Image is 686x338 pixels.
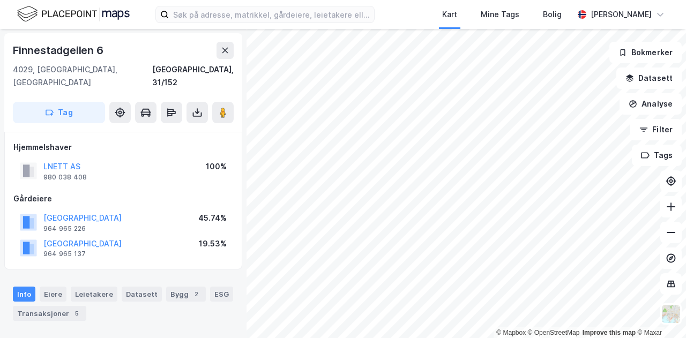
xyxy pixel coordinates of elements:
div: 5 [71,308,82,319]
div: 964 965 226 [43,224,86,233]
button: Tags [632,145,682,166]
a: Mapbox [496,329,526,336]
div: Datasett [122,287,162,302]
div: Eiere [40,287,66,302]
div: Bygg [166,287,206,302]
div: Gårdeiere [13,192,233,205]
a: OpenStreetMap [528,329,580,336]
button: Filter [630,119,682,140]
div: 2 [191,289,202,299]
div: 4029, [GEOGRAPHIC_DATA], [GEOGRAPHIC_DATA] [13,63,152,89]
div: 980 038 408 [43,173,87,182]
input: Søk på adresse, matrikkel, gårdeiere, leietakere eller personer [169,6,374,22]
div: ESG [210,287,233,302]
div: 45.74% [198,212,227,224]
button: Tag [13,102,105,123]
div: 19.53% [199,237,227,250]
button: Datasett [616,67,682,89]
div: Mine Tags [481,8,519,21]
button: Bokmerker [609,42,682,63]
div: Kontrollprogram for chat [632,287,686,338]
img: logo.f888ab2527a4732fd821a326f86c7f29.svg [17,5,130,24]
div: Bolig [543,8,562,21]
div: Finnestadgeilen 6 [13,42,106,59]
div: Leietakere [71,287,117,302]
div: [GEOGRAPHIC_DATA], 31/152 [152,63,234,89]
iframe: Chat Widget [632,287,686,338]
div: Hjemmelshaver [13,141,233,154]
div: 964 965 137 [43,250,86,258]
div: Transaksjoner [13,306,86,321]
a: Improve this map [583,329,636,336]
div: [PERSON_NAME] [591,8,652,21]
div: Kart [442,8,457,21]
div: 100% [206,160,227,173]
button: Analyse [620,93,682,115]
div: Info [13,287,35,302]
